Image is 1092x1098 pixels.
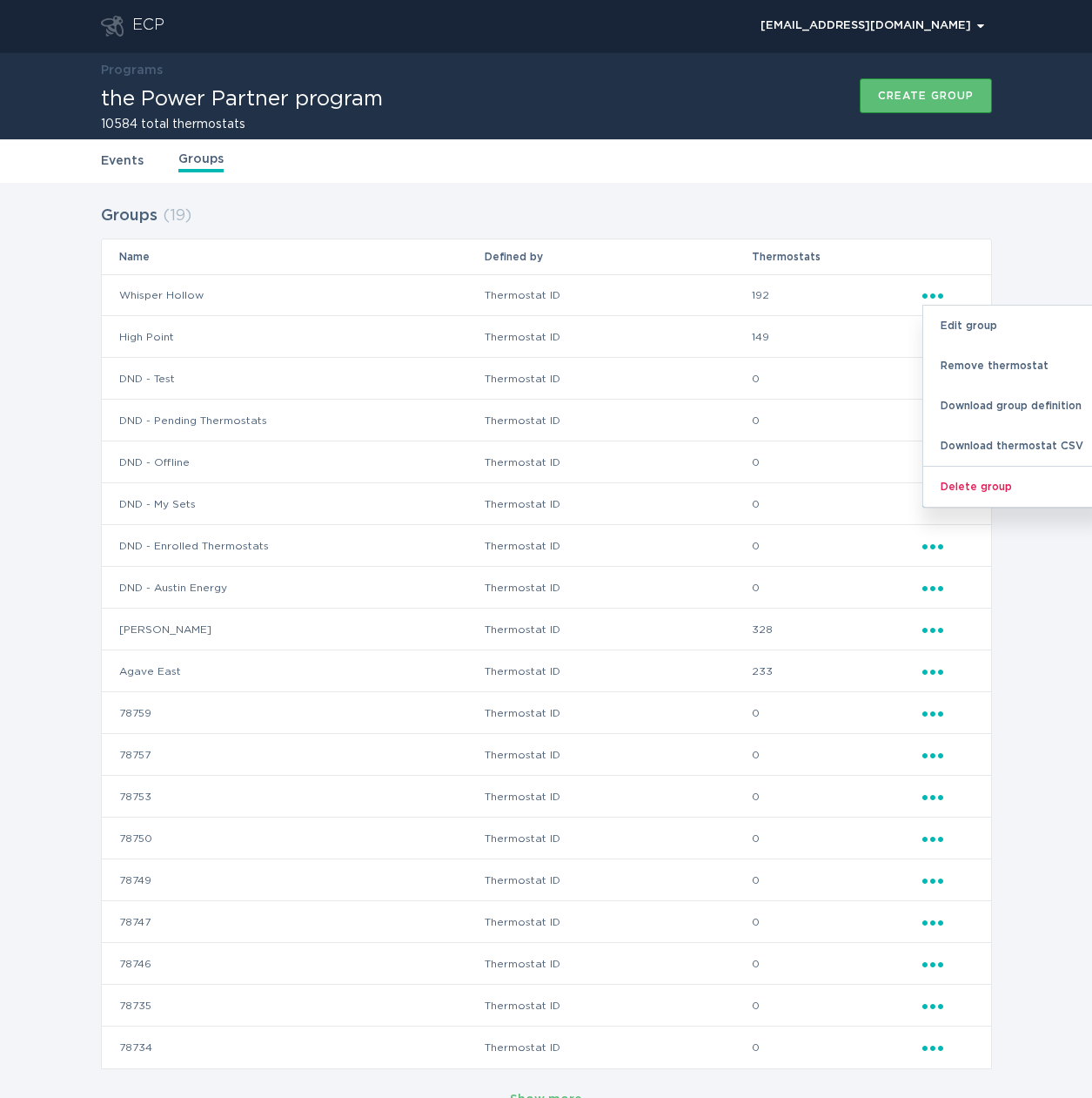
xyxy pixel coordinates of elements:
[102,650,485,692] td: Agave East
[102,901,485,943] td: 78747
[102,776,485,818] td: 78753
[101,89,383,110] h1: the Power Partner program
[922,954,974,973] div: Popover menu
[922,913,974,932] div: Popover menu
[102,400,991,441] tr: 875b5b04df190954f478b077fce870cf1c2768f7
[922,620,974,639] div: Popover menu
[102,567,991,609] tr: fcb232379e0beb5609ca3ebf4a432c09188cb681
[102,441,485,483] td: DND - Offline
[751,776,921,818] td: 0
[751,441,921,483] td: 0
[751,316,921,358] td: 149
[101,16,124,37] button: Go to dashboard
[751,609,921,650] td: 328
[484,358,751,400] td: Thermostat ID
[878,91,974,101] div: Create group
[922,662,974,681] div: Popover menu
[751,239,921,274] th: Thermostats
[751,692,921,734] td: 0
[102,650,991,692] tr: d4e68daaa0f24a49beb9002b841a67a6
[102,483,991,525] tr: 274b88dc753a02d18ae93be4962f2448805cfa36
[102,358,991,400] tr: ddff006348d9f6985cde266114d976495c840879
[178,150,224,172] a: Groups
[102,859,991,901] tr: 4ff531fd41600e3109f84250376d850979d5e31e
[132,16,164,37] div: ECP
[102,567,485,609] td: DND - Austin Energy
[102,818,485,859] td: 78750
[922,787,974,806] div: Popover menu
[751,1027,921,1068] td: 0
[102,239,485,274] th: Name
[753,13,992,39] button: Open user account details
[101,200,157,232] h2: Groups
[484,734,751,776] td: Thermostat ID
[922,829,974,848] div: Popover menu
[751,901,921,943] td: 0
[751,400,921,441] td: 0
[484,316,751,358] td: Thermostat ID
[751,818,921,859] td: 0
[102,734,485,776] td: 78757
[484,441,751,483] td: Thermostat ID
[760,21,984,31] div: [EMAIL_ADDRESS][DOMAIN_NAME]
[102,859,485,901] td: 78749
[101,152,144,171] a: Events
[484,818,751,859] td: Thermostat ID
[484,239,751,274] th: Defined by
[102,1027,991,1068] tr: 44df264fc399bf26165b9a2b3e0184e0ee525893
[102,943,991,985] tr: 07360f5b84f21d828b33ad9ba08c9b697c044a6e
[102,1027,485,1068] td: 78734
[484,1027,751,1068] td: Thermostat ID
[484,609,751,650] td: Thermostat ID
[922,745,974,765] div: Popover menu
[484,985,751,1027] td: Thermostat ID
[102,239,991,274] tr: Table Headers
[102,358,485,400] td: DND - Test
[751,483,921,525] td: 0
[484,859,751,901] td: Thermostat ID
[484,567,751,609] td: Thermostat ID
[751,859,921,901] td: 0
[101,64,163,77] a: Programs
[102,776,991,818] tr: ed7a9cd9b2e73feaff09871abae1d7e5b673d5b0
[860,78,992,113] button: Create group
[102,525,485,567] td: DND - Enrolled Thermostats
[484,274,751,316] td: Thermostat ID
[484,400,751,441] td: Thermostat ID
[922,704,974,723] div: Popover menu
[484,692,751,734] td: Thermostat ID
[484,943,751,985] td: Thermostat ID
[751,734,921,776] td: 0
[102,943,485,985] td: 78746
[922,536,974,556] div: Popover menu
[102,609,485,650] td: [PERSON_NAME]
[751,525,921,567] td: 0
[751,985,921,1027] td: 0
[484,776,751,818] td: Thermostat ID
[102,400,485,441] td: DND - Pending Thermostats
[102,316,991,358] tr: 3124351f5c3d4c9295d2153e43e32fc4
[751,274,921,316] td: 192
[753,13,992,39] div: Popover menu
[751,943,921,985] td: 0
[484,650,751,692] td: Thermostat ID
[102,818,991,859] tr: e4e82fe5ea0a44fa7f5f27b9e8559833af748684
[102,441,991,483] tr: 9be81fdf13b199ac06cde2f8043a754f6569e408
[102,274,485,316] td: Whisper Hollow
[751,358,921,400] td: 0
[922,996,974,1015] div: Popover menu
[102,692,991,734] tr: 862d7e61bf7e59affd8f8f0a251e89895d027e44
[102,609,991,650] tr: 4c7b4abfe2b34ebaa82c5e767258e6bb
[102,525,991,567] tr: 654edd05f3ec40edf52bc9e046615707da5e941d
[102,692,485,734] td: 78759
[484,525,751,567] td: Thermostat ID
[102,985,485,1027] td: 78735
[751,650,921,692] td: 233
[484,483,751,525] td: Thermostat ID
[102,901,991,943] tr: 171266538c75680a9cf0b29343548a125a0dfb59
[102,316,485,358] td: High Point
[922,578,974,597] div: Popover menu
[102,734,991,776] tr: 75010b4a8afef8476c88be71f881fd85719f3a73
[922,1038,974,1057] div: Popover menu
[484,901,751,943] td: Thermostat ID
